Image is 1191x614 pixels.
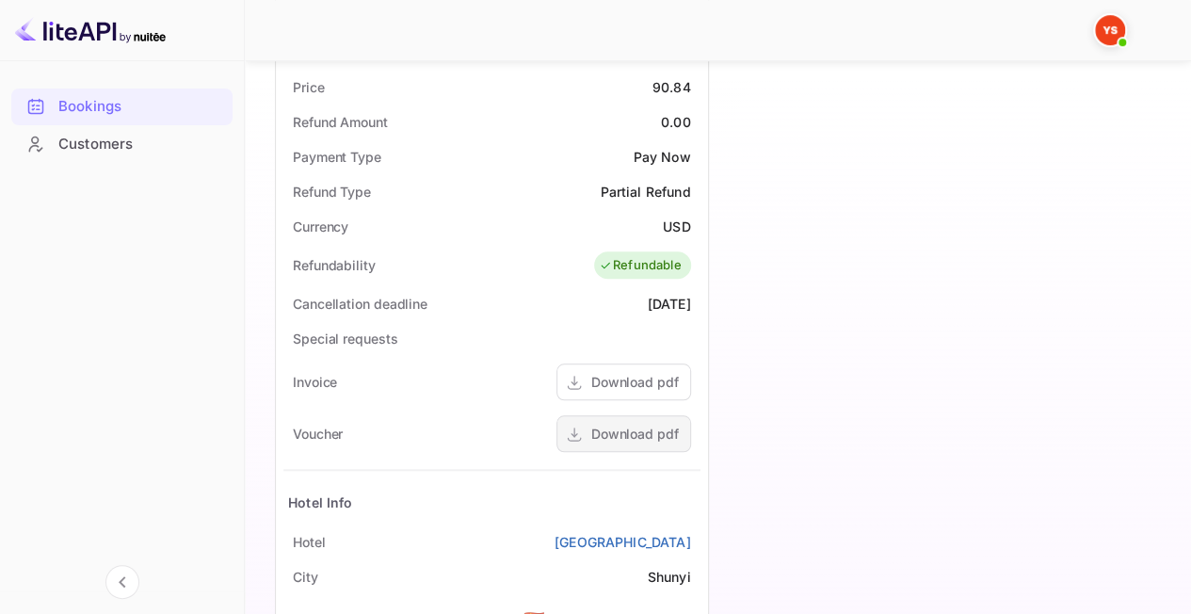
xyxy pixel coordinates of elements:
[293,424,343,444] div: Voucher
[293,329,397,348] div: Special requests
[293,217,348,236] div: Currency
[15,15,166,45] img: LiteAPI logo
[591,372,679,392] div: Download pdf
[105,565,139,599] button: Collapse navigation
[11,89,233,123] a: Bookings
[293,112,388,132] div: Refund Amount
[648,567,691,587] div: Shunyi
[293,372,337,392] div: Invoice
[293,77,325,97] div: Price
[633,147,690,167] div: Pay Now
[591,424,679,444] div: Download pdf
[293,255,376,275] div: Refundability
[600,182,690,202] div: Partial Refund
[652,77,691,97] div: 90.84
[293,294,427,314] div: Cancellation deadline
[663,217,690,236] div: USD
[555,532,691,552] a: [GEOGRAPHIC_DATA]
[293,182,371,202] div: Refund Type
[288,493,353,512] div: Hotel Info
[661,112,691,132] div: 0.00
[648,294,691,314] div: [DATE]
[58,134,223,155] div: Customers
[11,126,233,161] a: Customers
[1095,15,1125,45] img: Yandex Support
[58,96,223,118] div: Bookings
[293,532,326,552] div: Hotel
[293,147,381,167] div: Payment Type
[599,256,682,275] div: Refundable
[11,89,233,125] div: Bookings
[11,126,233,163] div: Customers
[293,567,318,587] div: City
